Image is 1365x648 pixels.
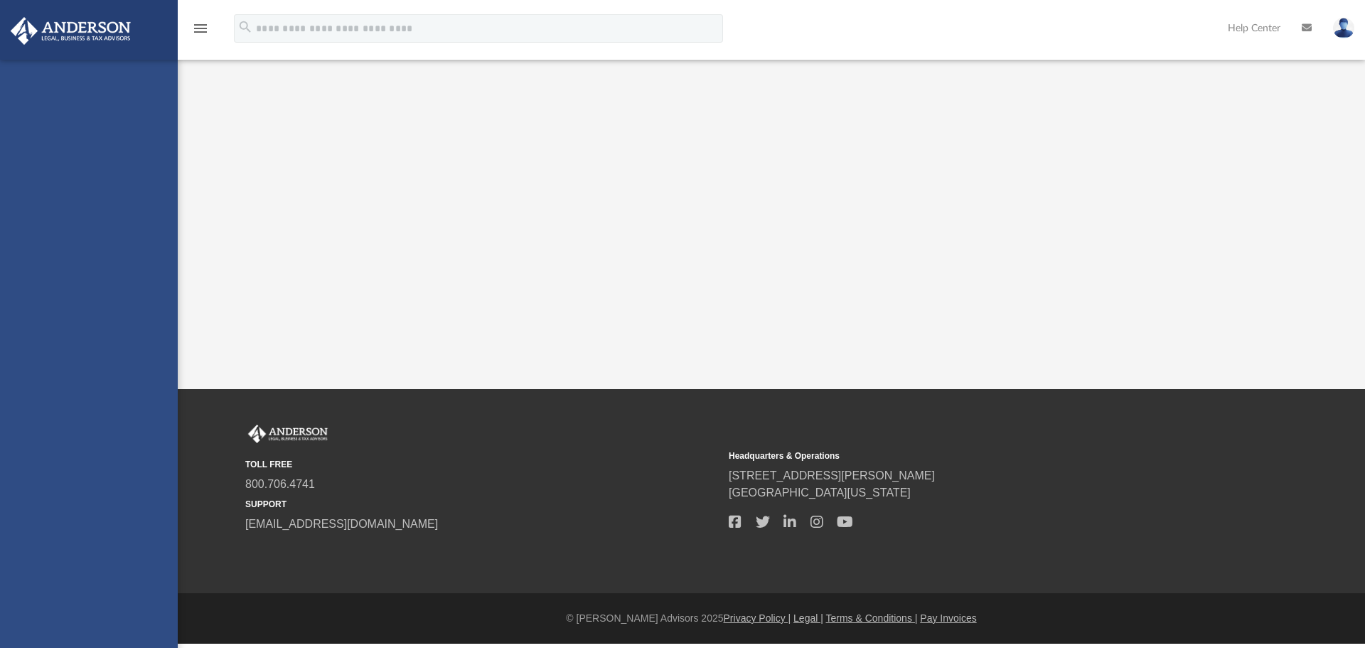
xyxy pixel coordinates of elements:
[192,20,209,37] i: menu
[729,450,1202,462] small: Headquarters & Operations
[245,518,438,530] a: [EMAIL_ADDRESS][DOMAIN_NAME]
[237,19,253,35] i: search
[245,458,719,471] small: TOLL FREE
[826,612,918,624] a: Terms & Conditions |
[192,27,209,37] a: menu
[245,425,331,443] img: Anderson Advisors Platinum Portal
[178,611,1365,626] div: © [PERSON_NAME] Advisors 2025
[1333,18,1354,38] img: User Pic
[6,17,135,45] img: Anderson Advisors Platinum Portal
[245,478,315,490] a: 800.706.4741
[245,498,719,511] small: SUPPORT
[793,612,823,624] a: Legal |
[920,612,976,624] a: Pay Invoices
[729,487,911,499] a: [GEOGRAPHIC_DATA][US_STATE]
[724,612,791,624] a: Privacy Policy |
[729,469,935,482] a: [STREET_ADDRESS][PERSON_NAME]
